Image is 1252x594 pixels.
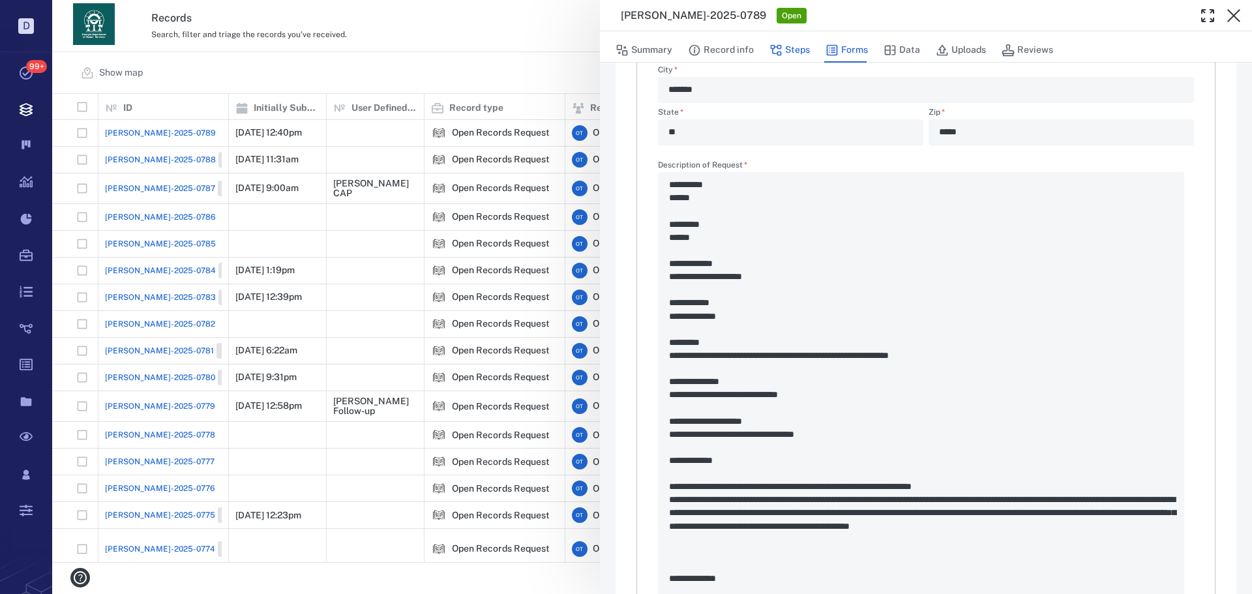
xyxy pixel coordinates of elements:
[29,9,56,21] span: Help
[26,60,47,73] span: 99+
[616,38,672,63] button: Summary
[688,38,754,63] button: Record info
[18,18,34,34] p: D
[936,38,986,63] button: Uploads
[779,10,804,22] span: Open
[929,108,1194,119] label: Zip
[658,66,1194,77] label: City
[1195,3,1221,29] button: Toggle Fullscreen
[658,161,1194,172] label: Description of Request
[769,38,810,63] button: Steps
[826,38,868,63] button: Forms
[884,38,920,63] button: Data
[658,108,923,119] label: State
[1002,38,1053,63] button: Reviews
[621,8,766,23] h3: [PERSON_NAME]-2025-0789
[1221,3,1247,29] button: Close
